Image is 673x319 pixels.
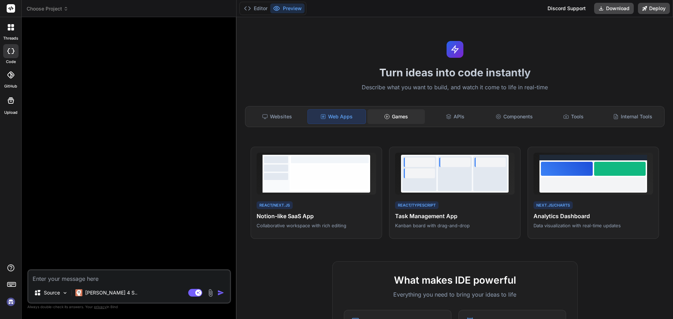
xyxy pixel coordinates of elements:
p: [PERSON_NAME] 4 S.. [85,289,137,296]
div: APIs [426,109,484,124]
p: Describe what you want to build, and watch it come to life in real-time [241,83,669,92]
button: Preview [270,4,305,13]
img: Pick Models [62,290,68,296]
div: Tools [545,109,603,124]
img: attachment [206,289,215,297]
h4: Analytics Dashboard [533,212,653,220]
p: Kanban board with drag-and-drop [395,222,515,229]
button: Download [594,3,634,14]
label: Upload [4,110,18,116]
p: Everything you need to bring your ideas to life [344,290,566,299]
span: Choose Project [27,5,68,12]
div: React/Next.js [257,201,293,209]
p: Data visualization with real-time updates [533,222,653,229]
img: signin [5,296,17,308]
img: Claude 4 Sonnet [75,289,82,296]
label: code [6,59,16,65]
label: GitHub [4,83,17,89]
div: React/TypeScript [395,201,439,209]
button: Editor [241,4,270,13]
div: Games [367,109,425,124]
label: threads [3,35,18,41]
h1: Turn ideas into code instantly [241,66,669,79]
span: privacy [94,305,107,309]
div: Web Apps [307,109,366,124]
h4: Task Management App [395,212,515,220]
div: Websites [248,109,306,124]
button: Deploy [638,3,670,14]
div: Discord Support [543,3,590,14]
p: Always double-check its answers. Your in Bind [27,304,231,310]
div: Internal Tools [604,109,661,124]
div: Components [485,109,543,124]
div: Next.js/Charts [533,201,573,209]
h4: Notion-like SaaS App [257,212,376,220]
p: Source [44,289,60,296]
h2: What makes IDE powerful [344,273,566,287]
p: Collaborative workspace with rich editing [257,222,376,229]
img: icon [217,289,224,296]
